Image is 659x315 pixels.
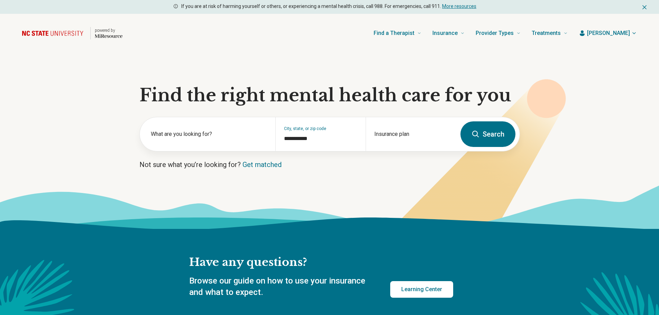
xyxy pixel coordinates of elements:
[95,28,122,33] p: powered by
[442,3,476,9] a: More resources
[22,22,122,44] a: Home page
[641,3,648,11] button: Dismiss
[242,160,282,169] a: Get matched
[151,130,267,138] label: What are you looking for?
[432,28,458,38] span: Insurance
[139,85,520,106] h1: Find the right mental health care for you
[579,29,637,37] button: [PERSON_NAME]
[532,28,561,38] span: Treatments
[189,275,374,298] p: Browse our guide on how to use your insurance and what to expect.
[189,255,453,270] h2: Have any questions?
[374,19,421,47] a: Find a Therapist
[374,28,414,38] span: Find a Therapist
[476,19,521,47] a: Provider Types
[532,19,568,47] a: Treatments
[139,160,520,169] p: Not sure what you’re looking for?
[390,281,453,298] a: Learning Center
[181,3,476,10] p: If you are at risk of harming yourself or others, or experiencing a mental health crisis, call 98...
[587,29,630,37] span: [PERSON_NAME]
[476,28,514,38] span: Provider Types
[460,121,515,147] button: Search
[432,19,465,47] a: Insurance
